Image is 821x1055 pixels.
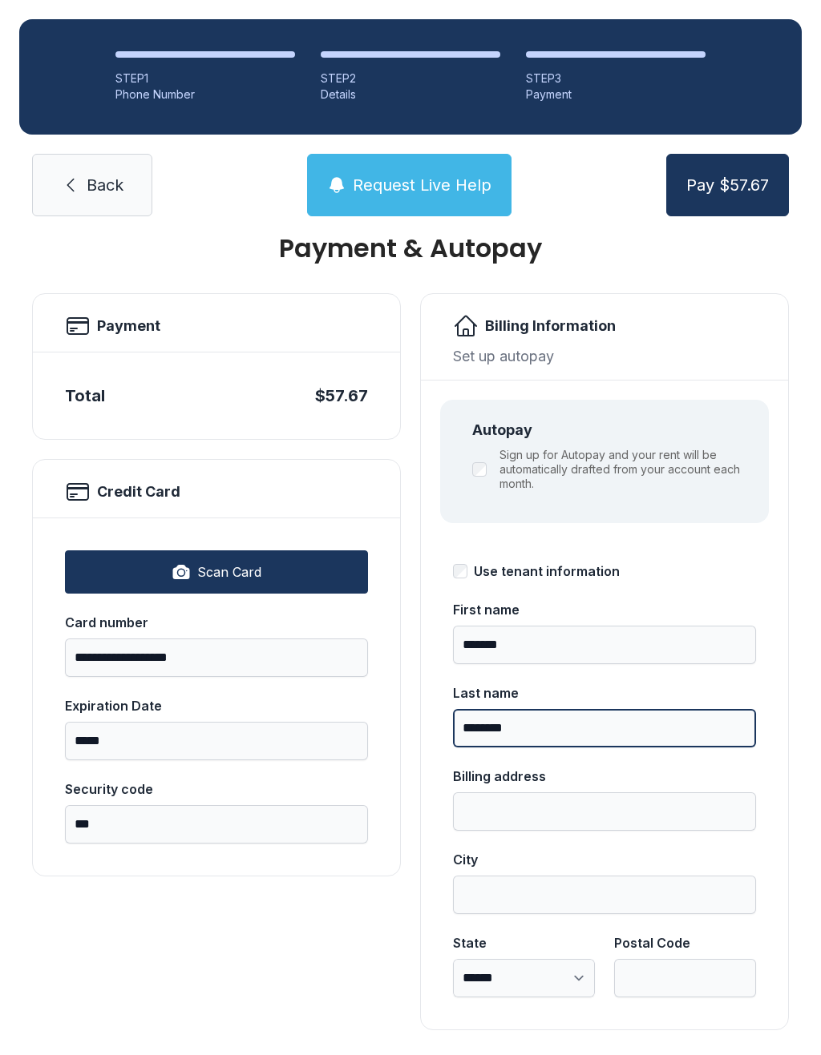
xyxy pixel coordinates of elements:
[97,315,160,337] h2: Payment
[614,959,756,997] input: Postal Code
[353,174,491,196] span: Request Live Help
[197,562,261,582] span: Scan Card
[65,722,368,760] input: Expiration Date
[453,850,756,869] div: City
[453,683,756,703] div: Last name
[526,70,706,87] div: STEP 3
[614,933,756,952] div: Postal Code
[526,87,706,103] div: Payment
[686,174,769,196] span: Pay $57.67
[321,70,500,87] div: STEP 2
[453,345,756,367] div: Set up autopay
[485,315,616,337] h2: Billing Information
[115,87,295,103] div: Phone Number
[453,600,756,619] div: First name
[87,174,123,196] span: Back
[315,385,368,407] div: $57.67
[472,419,750,441] div: Autopay
[453,876,756,914] input: City
[453,933,595,952] div: State
[453,709,756,747] input: Last name
[65,805,368,844] input: Security code
[115,70,295,87] div: STEP 1
[453,767,756,786] div: Billing address
[65,779,368,799] div: Security code
[65,696,368,715] div: Expiration Date
[453,792,756,831] input: Billing address
[321,87,500,103] div: Details
[499,448,750,491] label: Sign up for Autopay and your rent will be automatically drafted from your account each month.
[453,626,756,664] input: First name
[65,385,105,407] div: Total
[474,562,620,581] div: Use tenant information
[65,613,368,632] div: Card number
[65,638,368,677] input: Card number
[453,959,595,997] select: State
[97,481,180,503] h2: Credit Card
[32,236,789,261] h1: Payment & Autopay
